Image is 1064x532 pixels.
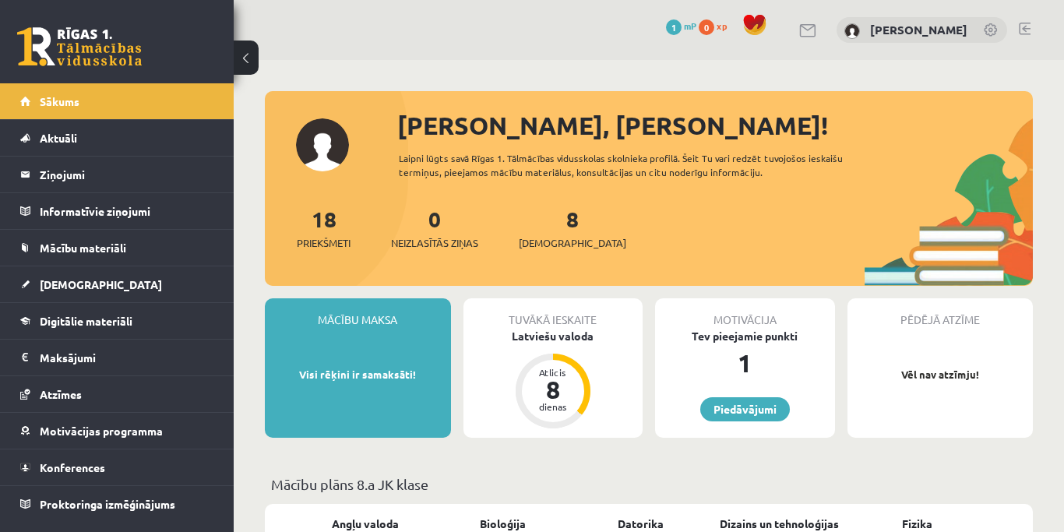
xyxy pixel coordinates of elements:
[700,397,790,421] a: Piedāvājumi
[530,377,576,402] div: 8
[40,460,105,474] span: Konferences
[397,107,1033,144] div: [PERSON_NAME], [PERSON_NAME]!
[399,151,860,179] div: Laipni lūgts savā Rīgas 1. Tālmācības vidusskolas skolnieka profilā. Šeit Tu vari redzēt tuvojošo...
[844,23,860,39] img: Anastasija Jūlija Karjakina
[463,328,643,431] a: Latviešu valoda Atlicis 8 dienas
[391,205,478,251] a: 0Neizlasītās ziņas
[20,120,214,156] a: Aktuāli
[20,413,214,449] a: Motivācijas programma
[530,368,576,377] div: Atlicis
[618,516,664,532] a: Datorika
[20,157,214,192] a: Ziņojumi
[332,516,399,532] a: Angļu valoda
[463,328,643,344] div: Latviešu valoda
[902,516,932,532] a: Fizika
[519,205,626,251] a: 8[DEMOGRAPHIC_DATA]
[271,474,1027,495] p: Mācību plāns 8.a JK klase
[20,266,214,302] a: [DEMOGRAPHIC_DATA]
[717,19,727,32] span: xp
[40,497,175,511] span: Proktoringa izmēģinājums
[297,205,351,251] a: 18Priekšmeti
[870,22,967,37] a: [PERSON_NAME]
[40,314,132,328] span: Digitālie materiāli
[40,157,214,192] legend: Ziņojumi
[720,516,839,532] a: Dizains un tehnoloģijas
[666,19,682,35] span: 1
[699,19,735,32] a: 0 xp
[655,344,835,382] div: 1
[40,340,214,375] legend: Maksājumi
[20,486,214,522] a: Proktoringa izmēģinājums
[391,235,478,251] span: Neizlasītās ziņas
[519,235,626,251] span: [DEMOGRAPHIC_DATA]
[40,94,79,108] span: Sākums
[20,303,214,339] a: Digitālie materiāli
[530,402,576,411] div: dienas
[20,193,214,229] a: Informatīvie ziņojumi
[40,387,82,401] span: Atzīmes
[20,83,214,119] a: Sākums
[666,19,696,32] a: 1 mP
[847,298,1034,328] div: Pēdējā atzīme
[463,298,643,328] div: Tuvākā ieskaite
[40,131,77,145] span: Aktuāli
[855,367,1026,382] p: Vēl nav atzīmju!
[17,27,142,66] a: Rīgas 1. Tālmācības vidusskola
[20,376,214,412] a: Atzīmes
[480,516,526,532] a: Bioloģija
[297,235,351,251] span: Priekšmeti
[20,449,214,485] a: Konferences
[655,298,835,328] div: Motivācija
[40,193,214,229] legend: Informatīvie ziņojumi
[20,230,214,266] a: Mācību materiāli
[40,241,126,255] span: Mācību materiāli
[265,298,451,328] div: Mācību maksa
[684,19,696,32] span: mP
[20,340,214,375] a: Maksājumi
[40,424,163,438] span: Motivācijas programma
[273,367,443,382] p: Visi rēķini ir samaksāti!
[699,19,714,35] span: 0
[40,277,162,291] span: [DEMOGRAPHIC_DATA]
[655,328,835,344] div: Tev pieejamie punkti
